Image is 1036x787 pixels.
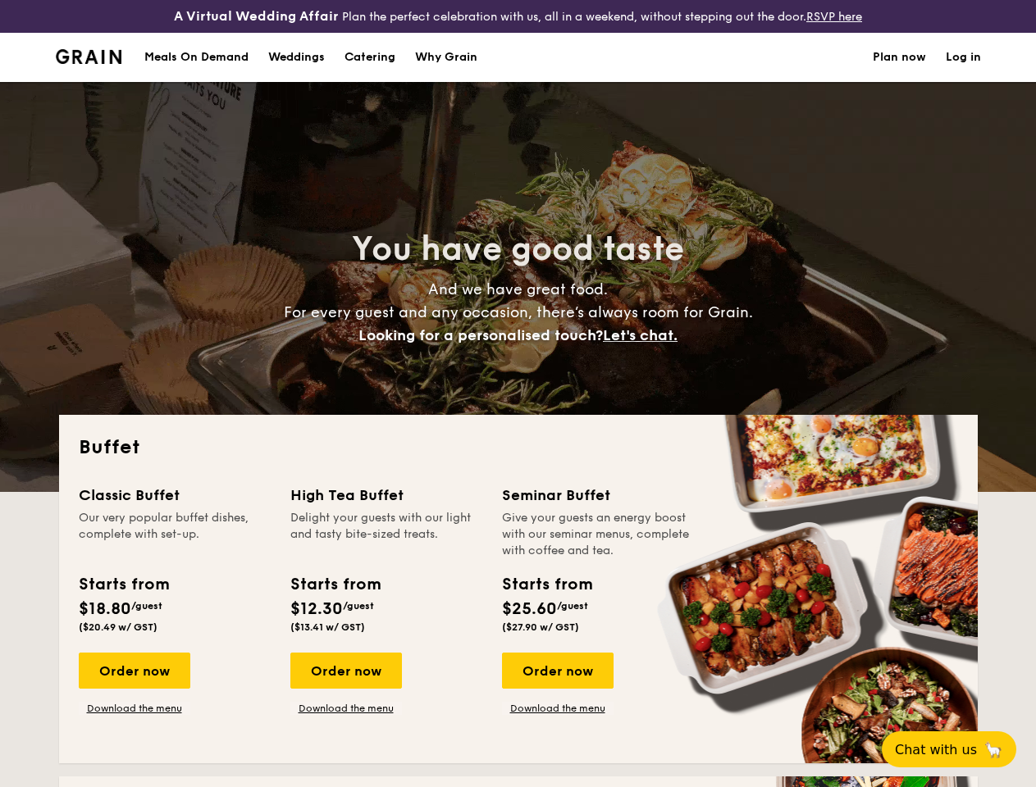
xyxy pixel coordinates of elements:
[79,653,190,689] div: Order now
[806,10,862,24] a: RSVP here
[502,653,614,689] div: Order now
[79,510,271,559] div: Our very popular buffet dishes, complete with set-up.
[873,33,926,82] a: Plan now
[946,33,981,82] a: Log in
[131,600,162,612] span: /guest
[174,7,339,26] h4: A Virtual Wedding Affair
[290,653,402,689] div: Order now
[290,702,402,715] a: Download the menu
[290,572,380,597] div: Starts from
[502,510,694,559] div: Give your guests an energy boost with our seminar menus, complete with coffee and tea.
[79,599,131,619] span: $18.80
[502,599,557,619] span: $25.60
[358,326,603,344] span: Looking for a personalised touch?
[56,49,122,64] img: Grain
[882,731,1016,767] button: Chat with us🦙
[502,484,694,507] div: Seminar Buffet
[258,33,335,82] a: Weddings
[79,702,190,715] a: Download the menu
[135,33,258,82] a: Meals On Demand
[603,326,678,344] span: Let's chat.
[56,49,122,64] a: Logotype
[502,621,579,633] span: ($27.90 w/ GST)
[557,600,588,612] span: /guest
[895,742,977,757] span: Chat with us
[144,33,249,82] div: Meals On Demand
[173,7,864,26] div: Plan the perfect celebration with us, all in a weekend, without stepping out the door.
[79,434,958,461] h2: Buffet
[415,33,477,82] div: Why Grain
[290,484,482,507] div: High Tea Buffet
[79,572,168,597] div: Starts from
[79,484,271,507] div: Classic Buffet
[502,572,591,597] div: Starts from
[405,33,487,82] a: Why Grain
[984,740,1003,759] span: 🦙
[268,33,325,82] div: Weddings
[284,280,753,344] span: And we have great food. For every guest and any occasion, there’s always room for Grain.
[343,600,374,612] span: /guest
[345,33,395,82] h1: Catering
[290,510,482,559] div: Delight your guests with our light and tasty bite-sized treats.
[79,621,157,633] span: ($20.49 w/ GST)
[290,621,365,633] span: ($13.41 w/ GST)
[352,230,684,269] span: You have good taste
[290,599,343,619] span: $12.30
[502,702,614,715] a: Download the menu
[335,33,405,82] a: Catering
